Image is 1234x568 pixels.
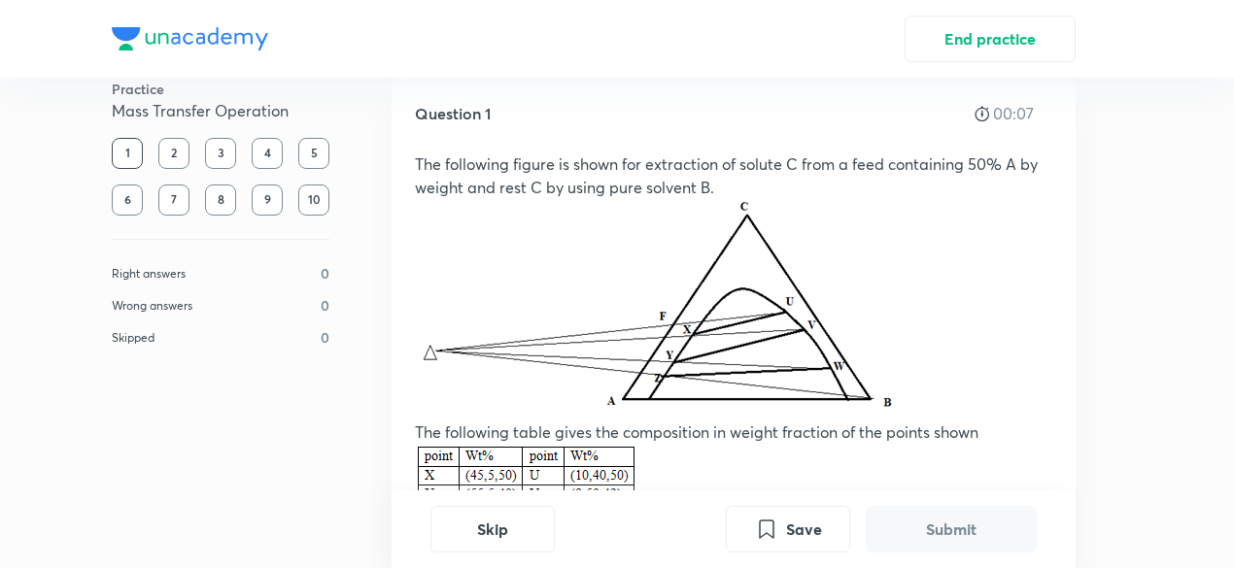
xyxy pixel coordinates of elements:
[298,138,329,169] div: 5
[158,138,189,169] div: 2
[112,184,143,216] div: 6
[415,444,638,527] img: 22-08-20-01:09:25-PM
[112,99,329,122] h5: Mass Transfer Operation
[252,138,283,169] div: 4
[975,105,1052,122] div: 00:07
[726,506,850,552] button: Save
[158,184,189,216] div: 7
[975,106,989,121] img: stopwatch icon
[321,263,329,284] p: 0
[415,152,1052,199] p: The following figure is shown for extraction of solute C from a feed containing 50% A by weight a...
[415,199,899,415] img: 22-08-20-01:06:14-PM
[205,184,236,216] div: 8
[112,329,154,347] p: Skipped
[112,138,143,169] div: 1
[298,184,329,216] div: 10
[321,295,329,316] p: 0
[112,27,268,50] img: Company Logo
[905,16,1076,62] button: End practice
[112,265,186,283] p: Right answers
[205,138,236,169] div: 3
[112,79,329,99] h6: Practice
[866,506,1037,552] button: Submit
[415,102,491,125] h5: Question 1
[112,297,192,315] p: Wrong answers
[430,506,555,552] button: Skip
[415,420,1052,444] p: The following table gives the composition in weight fraction of the points shown
[252,184,283,216] div: 9
[321,327,329,348] p: 0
